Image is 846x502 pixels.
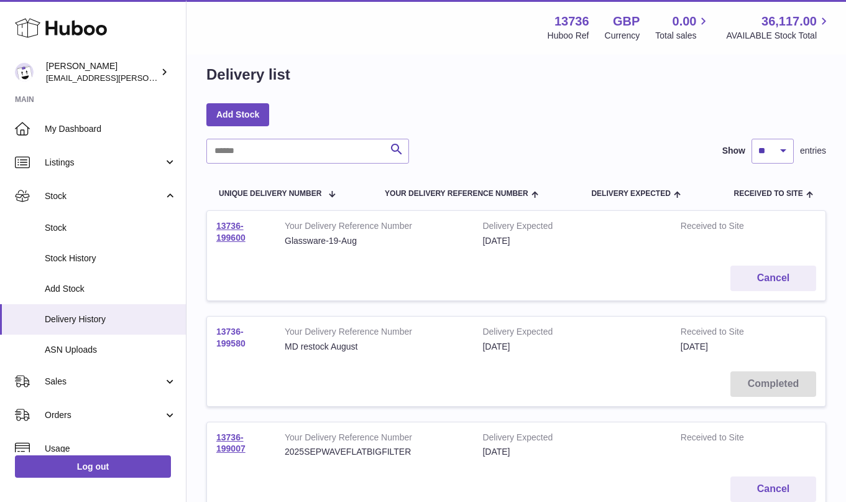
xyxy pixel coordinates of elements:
label: Show [722,145,745,157]
a: Log out [15,455,171,478]
span: [DATE] [681,342,708,351]
div: Huboo Ref [548,30,589,42]
strong: Received to Site [681,432,773,447]
a: 13736-199600 [216,221,246,243]
span: Your Delivery Reference Number [385,190,528,198]
span: Add Stock [45,283,177,295]
h1: Delivery list [206,65,290,85]
strong: GBP [613,13,640,30]
a: Add Stock [206,103,269,126]
div: Glassware-19-Aug [285,235,464,247]
span: My Dashboard [45,123,177,135]
a: 36,117.00 AVAILABLE Stock Total [726,13,831,42]
span: Unique Delivery Number [219,190,321,198]
strong: Received to Site [681,220,773,235]
strong: Delivery Expected [482,326,661,341]
span: Stock History [45,253,177,264]
div: [PERSON_NAME] [46,60,158,84]
strong: Your Delivery Reference Number [285,326,464,341]
div: [DATE] [482,446,661,458]
div: [DATE] [482,235,661,247]
span: Delivery History [45,314,177,325]
a: 13736-199580 [216,327,246,348]
div: 2025SEPWAVEFLATBIGFILTER [285,446,464,458]
button: Cancel [730,476,816,502]
span: Listings [45,157,163,169]
span: Received to Site [734,190,803,198]
strong: Your Delivery Reference Number [285,220,464,235]
button: Cancel [730,266,816,291]
span: Orders [45,409,163,421]
span: 0.00 [673,13,697,30]
span: [EMAIL_ADDRESS][PERSON_NAME][DOMAIN_NAME] [46,73,249,83]
div: [DATE] [482,341,661,353]
div: Currency [605,30,640,42]
span: Total sales [655,30,710,42]
span: Usage [45,443,177,455]
span: ASN Uploads [45,344,177,356]
span: Delivery Expected [591,190,670,198]
strong: 13736 [554,13,589,30]
strong: Received to Site [681,326,773,341]
span: AVAILABLE Stock Total [726,30,831,42]
div: MD restock August [285,341,464,353]
a: 0.00 Total sales [655,13,710,42]
span: Sales [45,376,163,388]
a: 13736-199007 [216,432,246,454]
span: 36,117.00 [761,13,817,30]
img: horia@orea.uk [15,63,34,81]
span: Stock [45,222,177,234]
strong: Delivery Expected [482,220,661,235]
strong: Delivery Expected [482,432,661,447]
strong: Your Delivery Reference Number [285,432,464,447]
span: Stock [45,190,163,202]
span: entries [800,145,826,157]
